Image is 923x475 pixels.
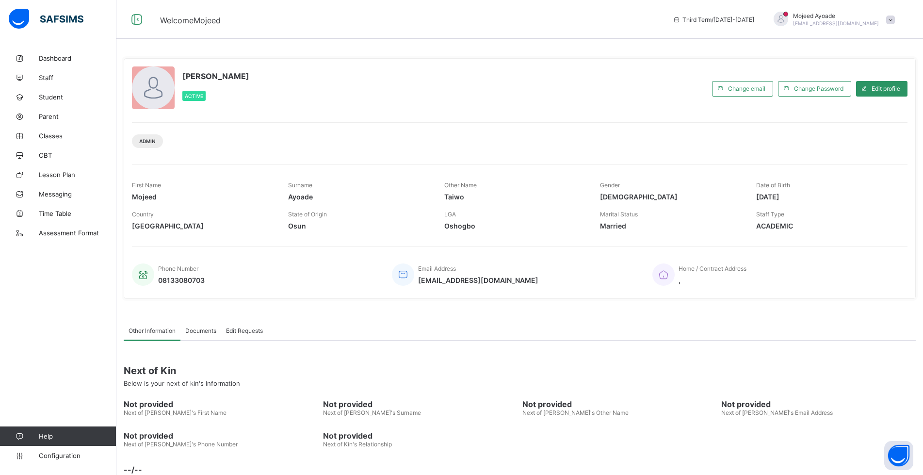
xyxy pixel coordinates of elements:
[444,211,456,218] span: LGA
[129,327,176,334] span: Other Information
[444,222,586,230] span: Oshogbo
[728,85,765,92] span: Change email
[124,409,227,416] span: Next of [PERSON_NAME]'s First Name
[39,452,116,459] span: Configuration
[884,441,913,470] button: Open asap
[39,74,116,82] span: Staff
[444,193,586,201] span: Taiwo
[39,210,116,217] span: Time Table
[124,431,318,441] span: Not provided
[764,12,900,28] div: MojeedAyoade
[132,222,274,230] span: [GEOGRAPHIC_DATA]
[39,432,116,440] span: Help
[158,265,198,272] span: Phone Number
[124,365,916,377] span: Next of Kin
[756,193,898,201] span: [DATE]
[39,54,116,62] span: Dashboard
[124,379,240,387] span: Below is your next of kin's Information
[522,409,629,416] span: Next of [PERSON_NAME]'s Other Name
[185,93,203,99] span: Active
[288,222,430,230] span: Osun
[39,132,116,140] span: Classes
[794,85,843,92] span: Change Password
[288,193,430,201] span: Ayoade
[600,211,638,218] span: Marital Status
[132,193,274,201] span: Mojeed
[124,465,916,475] span: --/--
[522,399,717,409] span: Not provided
[124,441,238,448] span: Next of [PERSON_NAME]'s Phone Number
[756,222,898,230] span: ACADEMIC
[793,20,879,26] span: [EMAIL_ADDRESS][DOMAIN_NAME]
[872,85,900,92] span: Edit profile
[39,113,116,120] span: Parent
[124,399,318,409] span: Not provided
[418,265,456,272] span: Email Address
[721,399,916,409] span: Not provided
[9,9,83,29] img: safsims
[418,276,538,284] span: [EMAIL_ADDRESS][DOMAIN_NAME]
[721,409,833,416] span: Next of [PERSON_NAME]'s Email Address
[679,265,746,272] span: Home / Contract Address
[756,211,784,218] span: Staff Type
[139,138,156,144] span: Admin
[39,190,116,198] span: Messaging
[39,93,116,101] span: Student
[132,181,161,189] span: First Name
[600,193,742,201] span: [DEMOGRAPHIC_DATA]
[132,211,154,218] span: Country
[160,16,221,25] span: Welcome Mojeed
[679,276,746,284] span: ,
[226,327,263,334] span: Edit Requests
[39,171,116,179] span: Lesson Plan
[182,71,249,81] span: [PERSON_NAME]
[323,431,518,441] span: Not provided
[39,229,116,237] span: Assessment Format
[600,222,742,230] span: Married
[793,12,879,19] span: Mojeed Ayoade
[288,181,312,189] span: Surname
[600,181,620,189] span: Gender
[444,181,477,189] span: Other Name
[673,16,754,23] span: session/term information
[323,399,518,409] span: Not provided
[756,181,790,189] span: Date of Birth
[39,151,116,159] span: CBT
[185,327,216,334] span: Documents
[323,409,421,416] span: Next of [PERSON_NAME]'s Surname
[323,441,392,448] span: Next of Kin's Relationship
[288,211,327,218] span: State of Origin
[158,276,205,284] span: 08133080703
